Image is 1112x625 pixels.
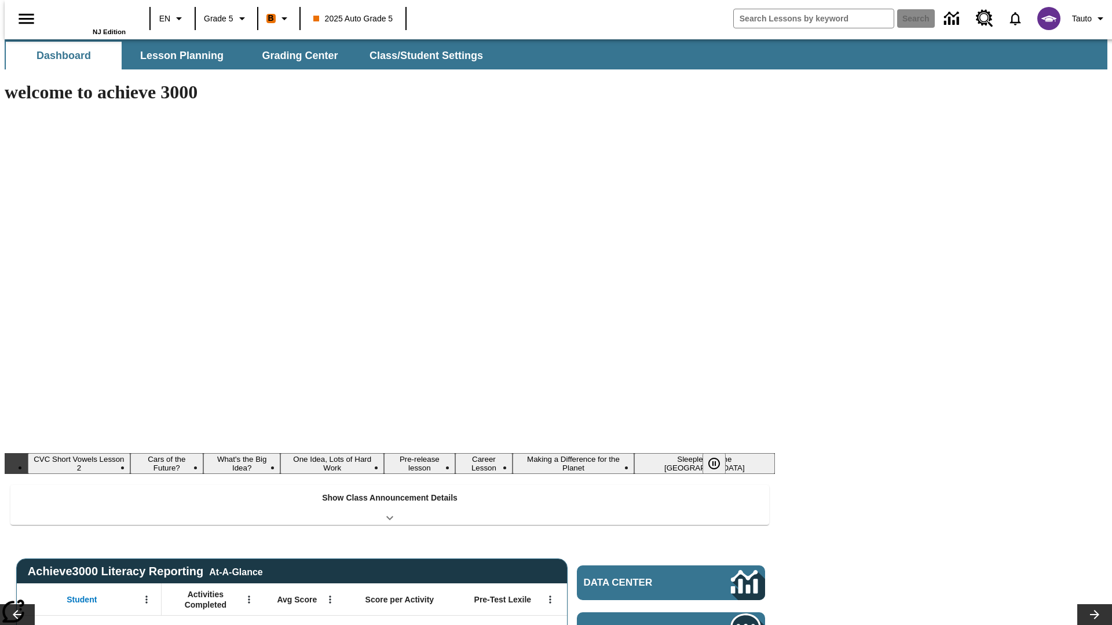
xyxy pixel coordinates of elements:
button: Class/Student Settings [360,42,492,69]
a: Data Center [937,3,969,35]
div: SubNavbar [5,42,493,69]
button: Slide 7 Making a Difference for the Planet [513,453,634,474]
div: Home [50,4,126,35]
span: Avg Score [277,594,317,605]
div: Show Class Announcement Details [10,485,769,525]
button: Select a new avatar [1030,3,1067,34]
button: Open Menu [542,591,559,608]
button: Open Menu [240,591,258,608]
span: Tauto [1072,13,1092,25]
a: Notifications [1000,3,1030,34]
button: Profile/Settings [1067,8,1112,29]
span: B [268,11,274,25]
p: Show Class Announcement Details [322,492,458,504]
span: 2025 Auto Grade 5 [313,13,393,25]
h1: welcome to achieve 3000 [5,82,775,103]
div: SubNavbar [5,39,1107,69]
button: Slide 4 One Idea, Lots of Hard Work [280,453,384,474]
button: Grading Center [242,42,358,69]
a: Home [50,5,126,28]
span: Student [67,594,97,605]
span: NJ Edition [93,28,126,35]
button: Pause [703,453,726,474]
div: Pause [703,453,737,474]
button: Slide 3 What's the Big Idea? [203,453,281,474]
button: Dashboard [6,42,122,69]
button: Slide 8 Sleepless in the Animal Kingdom [634,453,775,474]
button: Open Menu [321,591,339,608]
span: Score per Activity [365,594,434,605]
span: Grade 5 [204,13,233,25]
button: Lesson Planning [124,42,240,69]
span: Activities Completed [167,589,244,610]
button: Slide 5 Pre-release lesson [384,453,455,474]
span: EN [159,13,170,25]
a: Data Center [577,565,765,600]
input: search field [734,9,894,28]
button: Slide 1 CVC Short Vowels Lesson 2 [28,453,130,474]
button: Slide 2 Cars of the Future? [130,453,203,474]
button: Boost Class color is orange. Change class color [262,8,296,29]
a: Resource Center, Will open in new tab [969,3,1000,34]
button: Language: EN, Select a language [154,8,191,29]
button: Grade: Grade 5, Select a grade [199,8,254,29]
span: Data Center [584,577,692,589]
button: Open side menu [9,2,43,36]
button: Lesson carousel, Next [1077,604,1112,625]
span: Pre-Test Lexile [474,594,532,605]
div: At-A-Glance [209,565,262,578]
img: avatar image [1037,7,1060,30]
button: Slide 6 Career Lesson [455,453,513,474]
button: Open Menu [138,591,155,608]
span: Achieve3000 Literacy Reporting [28,565,263,578]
